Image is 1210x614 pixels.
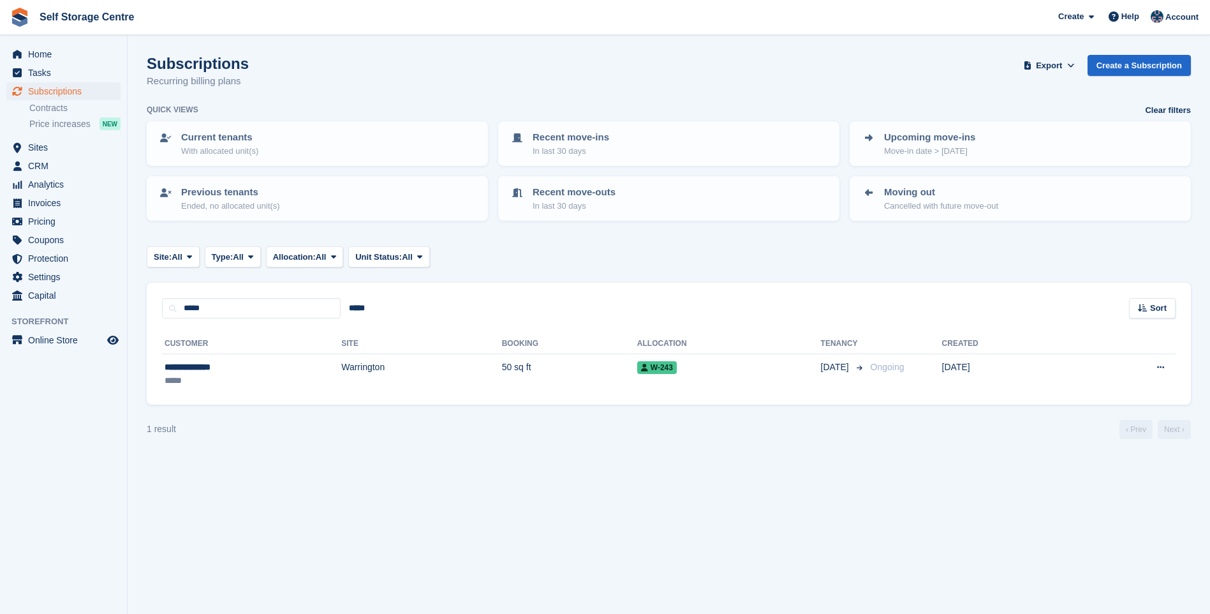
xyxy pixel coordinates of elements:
[502,334,637,354] th: Booking
[100,117,121,130] div: NEW
[147,423,176,436] div: 1 result
[6,157,121,175] a: menu
[147,74,249,89] p: Recurring billing plans
[6,250,121,267] a: menu
[821,361,852,374] span: [DATE]
[212,251,233,264] span: Type:
[1158,420,1191,439] a: Next
[1036,59,1062,72] span: Export
[6,268,121,286] a: menu
[884,145,975,158] p: Move-in date > [DATE]
[871,362,904,372] span: Ongoing
[10,8,29,27] img: stora-icon-8386f47178a22dfd0bd8f6a31ec36ba5ce8667c1dd55bd0f319d3a0aa187defe.svg
[266,246,344,267] button: Allocation: All
[147,104,198,116] h6: Quick views
[105,333,121,348] a: Preview store
[11,315,127,328] span: Storefront
[28,139,105,156] span: Sites
[273,251,316,264] span: Allocation:
[533,130,609,145] p: Recent move-ins
[6,287,121,304] a: menu
[533,185,616,200] p: Recent move-outs
[502,354,637,394] td: 50 sq ft
[181,145,258,158] p: With allocated unit(s)
[1145,104,1191,117] a: Clear filters
[29,117,121,131] a: Price increases NEW
[1058,10,1084,23] span: Create
[355,251,402,264] span: Unit Status:
[28,287,105,304] span: Capital
[341,354,501,394] td: Warrington
[28,213,105,230] span: Pricing
[499,177,838,220] a: Recent move-outs In last 30 days
[6,231,121,249] a: menu
[637,361,677,374] span: W-243
[29,118,91,130] span: Price increases
[147,55,249,72] h1: Subscriptions
[154,251,172,264] span: Site:
[1117,420,1193,439] nav: Page
[28,268,105,286] span: Settings
[884,200,998,213] p: Cancelled with future move-out
[942,334,1077,354] th: Created
[205,246,261,267] button: Type: All
[6,194,121,212] a: menu
[28,82,105,100] span: Subscriptions
[533,200,616,213] p: In last 30 days
[884,130,975,145] p: Upcoming move-ins
[28,176,105,193] span: Analytics
[499,123,838,165] a: Recent move-ins In last 30 days
[884,185,998,200] p: Moving out
[233,251,244,264] span: All
[637,334,821,354] th: Allocation
[28,194,105,212] span: Invoices
[28,331,105,349] span: Online Store
[147,246,200,267] button: Site: All
[341,334,501,354] th: Site
[6,64,121,82] a: menu
[402,251,413,264] span: All
[1165,11,1199,24] span: Account
[851,123,1190,165] a: Upcoming move-ins Move-in date > [DATE]
[1151,10,1163,23] img: Clair Cole
[6,139,121,156] a: menu
[6,176,121,193] a: menu
[162,334,341,354] th: Customer
[1021,55,1077,76] button: Export
[29,102,121,114] a: Contracts
[821,334,866,354] th: Tenancy
[172,251,182,264] span: All
[1150,302,1167,315] span: Sort
[148,177,487,220] a: Previous tenants Ended, no allocated unit(s)
[181,185,280,200] p: Previous tenants
[1121,10,1139,23] span: Help
[28,45,105,63] span: Home
[533,145,609,158] p: In last 30 days
[348,246,429,267] button: Unit Status: All
[316,251,327,264] span: All
[28,250,105,267] span: Protection
[28,64,105,82] span: Tasks
[34,6,139,27] a: Self Storage Centre
[6,331,121,349] a: menu
[181,130,258,145] p: Current tenants
[942,354,1077,394] td: [DATE]
[28,157,105,175] span: CRM
[851,177,1190,220] a: Moving out Cancelled with future move-out
[6,82,121,100] a: menu
[28,231,105,249] span: Coupons
[6,213,121,230] a: menu
[181,200,280,213] p: Ended, no allocated unit(s)
[1119,420,1153,439] a: Previous
[6,45,121,63] a: menu
[1088,55,1191,76] a: Create a Subscription
[148,123,487,165] a: Current tenants With allocated unit(s)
